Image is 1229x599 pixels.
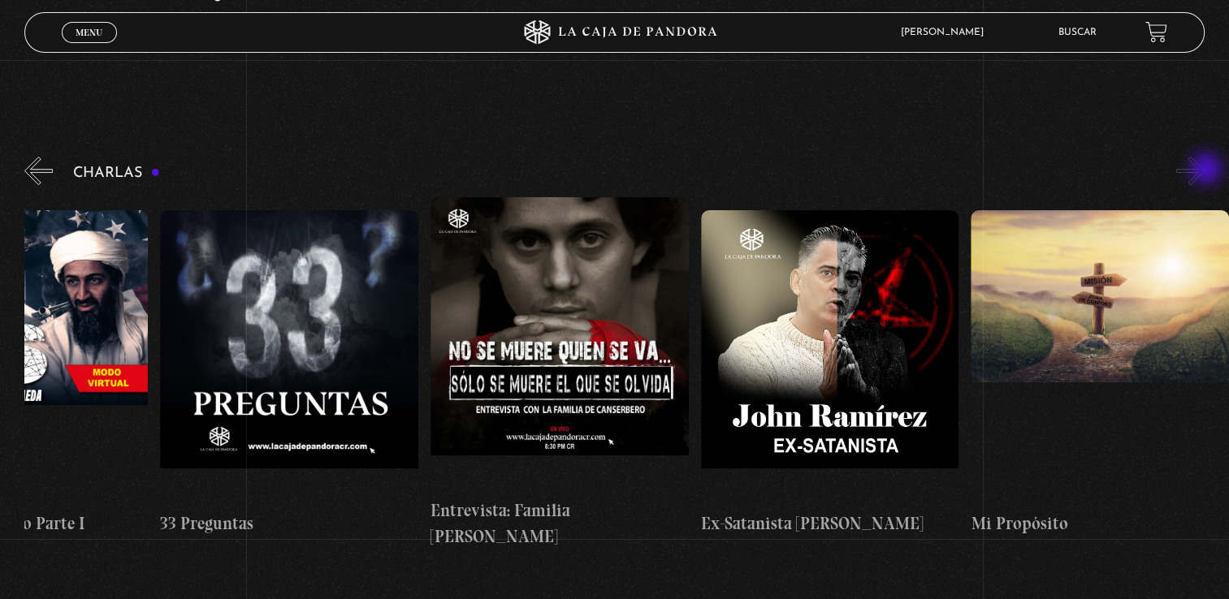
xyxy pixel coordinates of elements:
[701,197,959,549] a: Ex-Satanista [PERSON_NAME]
[431,197,689,549] a: Entrevista: Familia [PERSON_NAME]
[1145,21,1167,43] a: View your shopping cart
[76,28,102,37] span: Menu
[1058,28,1097,37] a: Buscar
[160,197,418,549] a: 33 Preguntas
[1176,157,1205,185] button: Next
[893,28,1000,37] span: [PERSON_NAME]
[971,511,1229,537] h4: Mi Propósito
[70,41,108,53] span: Cerrar
[24,157,53,185] button: Previous
[431,498,689,549] h4: Entrevista: Familia [PERSON_NAME]
[160,511,418,537] h4: 33 Preguntas
[73,166,160,181] h3: Charlas
[971,197,1229,549] a: Mi Propósito
[701,511,959,537] h4: Ex-Satanista [PERSON_NAME]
